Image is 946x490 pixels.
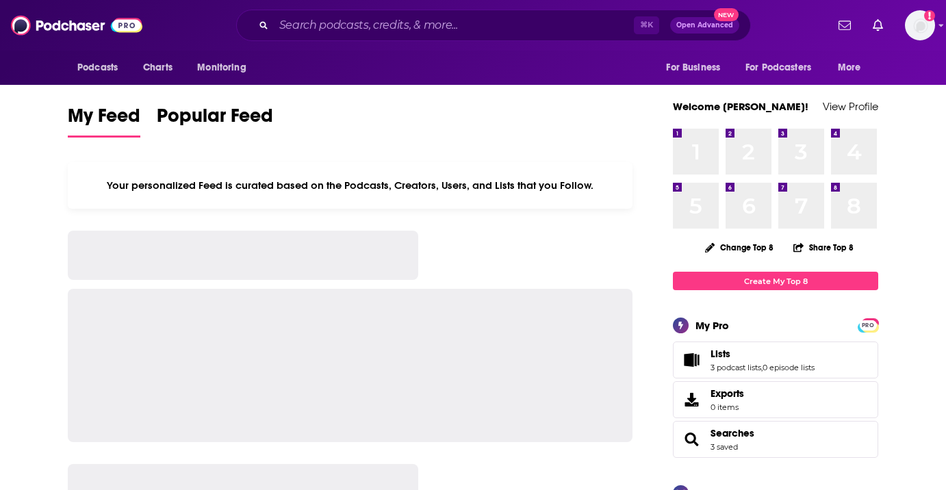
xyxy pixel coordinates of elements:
[745,58,811,77] span: For Podcasters
[763,363,815,372] a: 0 episode lists
[711,402,744,412] span: 0 items
[11,12,142,38] img: Podchaser - Follow, Share and Rate Podcasts
[673,421,878,458] span: Searches
[711,427,754,439] a: Searches
[143,58,172,77] span: Charts
[711,442,738,452] a: 3 saved
[737,55,831,81] button: open menu
[838,58,861,77] span: More
[157,104,273,138] a: Popular Feed
[188,55,264,81] button: open menu
[695,319,729,332] div: My Pro
[711,363,761,372] a: 3 podcast lists
[761,363,763,372] span: ,
[867,14,889,37] a: Show notifications dropdown
[68,104,140,138] a: My Feed
[678,430,705,449] a: Searches
[673,381,878,418] a: Exports
[905,10,935,40] img: User Profile
[157,104,273,136] span: Popular Feed
[666,58,720,77] span: For Business
[793,234,854,261] button: Share Top 8
[68,104,140,136] span: My Feed
[673,341,878,378] span: Lists
[134,55,181,81] a: Charts
[670,17,739,34] button: Open AdvancedNew
[711,348,815,360] a: Lists
[236,10,751,41] div: Search podcasts, credits, & more...
[711,348,730,360] span: Lists
[678,390,705,409] span: Exports
[676,22,733,29] span: Open Advanced
[77,58,118,77] span: Podcasts
[274,14,634,36] input: Search podcasts, credits, & more...
[860,320,876,330] a: PRO
[673,272,878,290] a: Create My Top 8
[68,55,136,81] button: open menu
[905,10,935,40] button: Show profile menu
[828,55,878,81] button: open menu
[924,10,935,21] svg: Add a profile image
[711,387,744,400] span: Exports
[678,350,705,370] a: Lists
[197,58,246,77] span: Monitoring
[673,100,808,113] a: Welcome [PERSON_NAME]!
[833,14,856,37] a: Show notifications dropdown
[634,16,659,34] span: ⌘ K
[697,239,782,256] button: Change Top 8
[68,162,632,209] div: Your personalized Feed is curated based on the Podcasts, Creators, Users, and Lists that you Follow.
[823,100,878,113] a: View Profile
[714,8,739,21] span: New
[656,55,737,81] button: open menu
[905,10,935,40] span: Logged in as jerryparshall
[860,320,876,331] span: PRO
